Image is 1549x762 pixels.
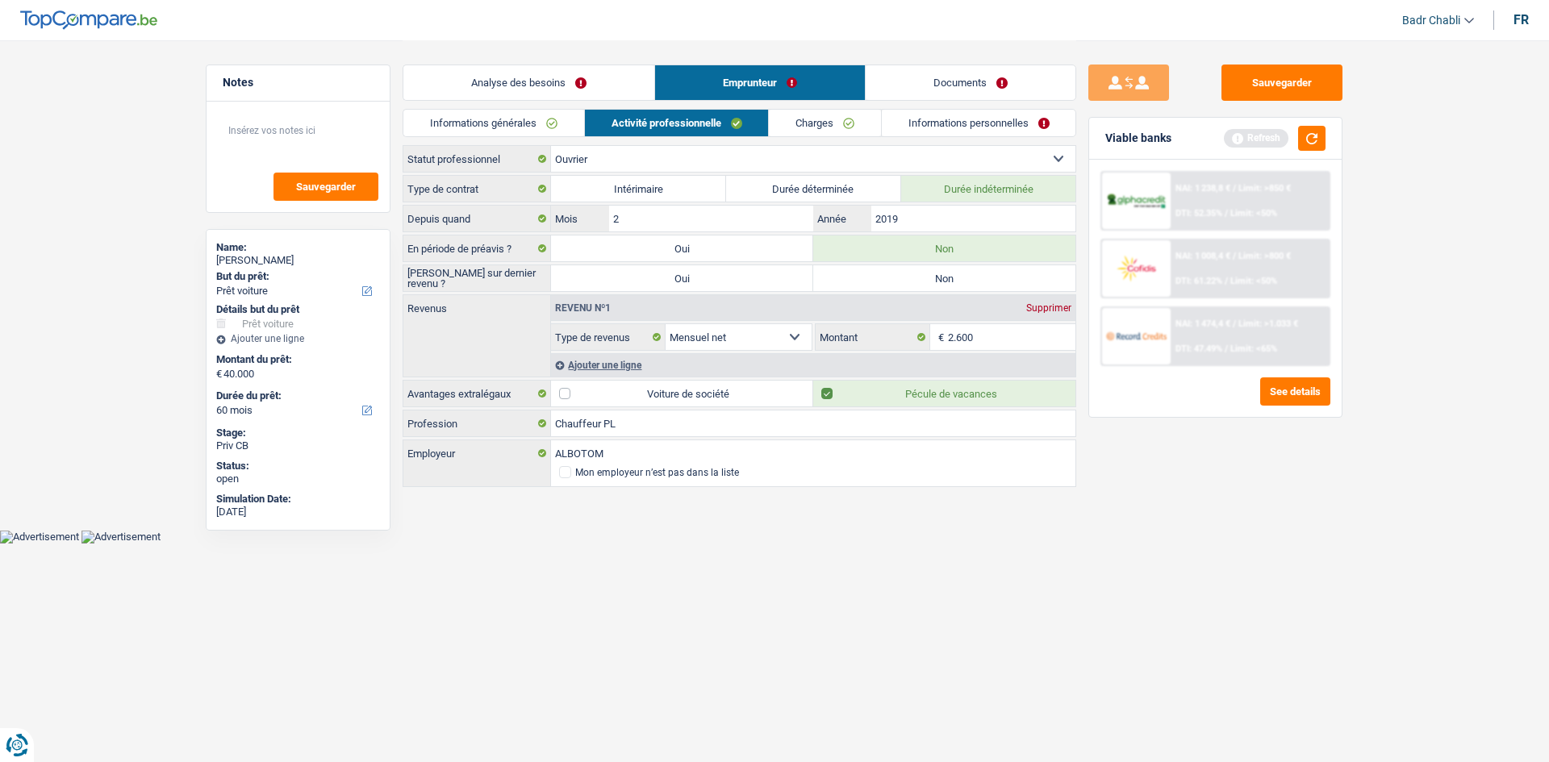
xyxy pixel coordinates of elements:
div: Status: [216,460,380,473]
img: Advertisement [81,531,161,543]
div: Revenu nº1 [551,303,615,313]
span: DTI: 47.49% [1175,344,1222,354]
button: Sauvegarder [1221,65,1342,101]
span: / [1225,344,1228,354]
a: Charges [769,110,881,136]
div: Priv CB [216,439,380,452]
label: Type de contrat [403,176,551,202]
span: Limit: <50% [1230,208,1277,219]
div: open [216,473,380,485]
label: En période de préavis ? [403,235,551,261]
span: / [1233,319,1236,329]
label: But du prêt: [216,270,377,283]
label: Mois [551,206,608,231]
label: Oui [551,265,813,291]
a: Emprunteur [655,65,865,100]
label: Statut professionnel [403,146,551,172]
span: NAI: 1 474,4 € [1175,319,1230,329]
a: Analyse des besoins [403,65,654,100]
div: Refresh [1224,129,1288,147]
label: Durée déterminée [726,176,901,202]
input: Cherchez votre employeur [551,440,1075,466]
div: Viable banks [1105,131,1171,145]
span: Sauvegarder [296,181,356,192]
span: Limit: <50% [1230,276,1277,286]
span: Limit: >800 € [1238,251,1291,261]
img: Cofidis [1106,253,1166,283]
div: Détails but du prêt [216,303,380,316]
label: Revenus [403,295,550,314]
a: Informations générales [403,110,584,136]
div: fr [1514,12,1529,27]
label: Oui [551,235,813,261]
label: Non [813,235,1075,261]
a: Badr Chabli [1389,7,1474,34]
input: AAAA [871,206,1075,231]
span: DTI: 61.22% [1175,276,1222,286]
span: Badr Chabli [1402,14,1460,27]
span: NAI: 1 238,8 € [1175,183,1230,194]
span: / [1225,276,1228,286]
button: Sauvegarder [273,173,378,201]
label: Type de revenus [551,324,666,350]
span: NAI: 1 008,4 € [1175,251,1230,261]
div: Supprimer [1022,303,1075,313]
div: Name: [216,241,380,254]
div: Stage: [216,427,380,439]
label: Depuis quand [403,206,551,231]
span: € [930,324,948,350]
label: Non [813,265,1075,291]
a: Documents [866,65,1075,100]
span: Limit: <65% [1230,344,1277,354]
a: Informations personnelles [882,110,1076,136]
label: Année [813,206,871,231]
label: Employeur [403,440,551,466]
img: Record Credits [1106,321,1166,351]
span: / [1233,183,1236,194]
span: Limit: >1.033 € [1238,319,1298,329]
div: [PERSON_NAME] [216,254,380,267]
button: See details [1260,377,1330,406]
label: Intérimaire [551,176,726,202]
div: Mon employeur n’est pas dans la liste [575,468,739,477]
span: Limit: >850 € [1238,183,1291,194]
label: Profession [403,410,551,436]
h5: Notes [223,76,374,90]
label: Avantages extralégaux [403,381,551,406]
div: [DATE] [216,506,380,518]
span: / [1225,208,1228,219]
div: Ajouter une ligne [216,333,380,344]
div: Ajouter une ligne [551,353,1075,377]
a: Activité professionnelle [585,110,769,136]
div: Simulation Date: [216,493,380,506]
label: Montant du prêt: [216,353,377,366]
label: Durée du prêt: [216,389,377,402]
input: MM [609,206,813,231]
span: DTI: 52.35% [1175,208,1222,219]
label: Voiture de société [551,381,813,406]
img: AlphaCredit [1106,192,1166,210]
label: Pécule de vacances [813,381,1075,406]
span: / [1233,251,1236,261]
label: Montant [816,324,930,350]
img: TopCompare Logo [20,10,157,30]
label: [PERSON_NAME] sur dernier revenu ? [403,265,551,291]
label: Durée indéterminée [901,176,1076,202]
span: € [216,368,222,381]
